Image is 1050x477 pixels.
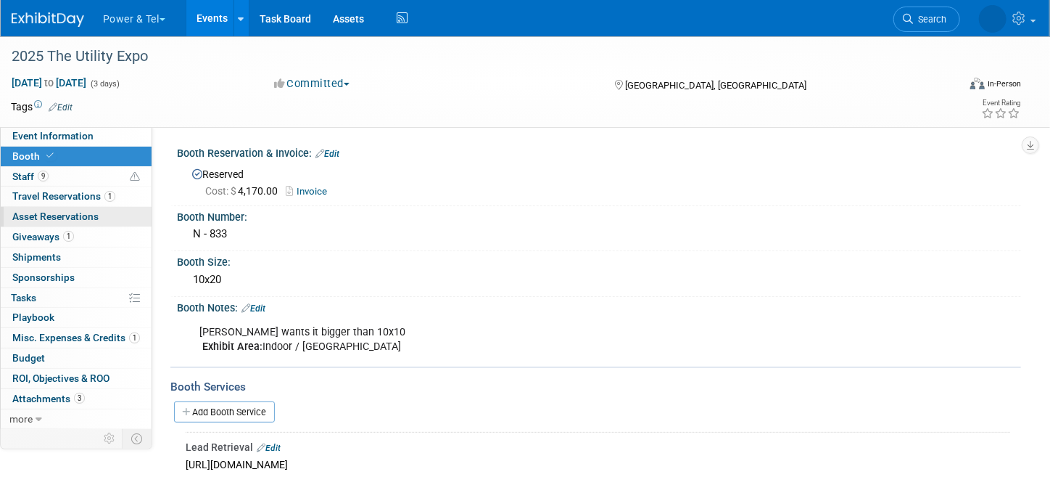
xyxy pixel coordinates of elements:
[177,206,1021,224] div: Booth Number:
[12,352,45,364] span: Budget
[1,369,152,388] a: ROI, Objectives & ROO
[11,99,73,114] td: Tags
[987,78,1021,89] div: In-Person
[1,187,152,206] a: Travel Reservations1
[186,440,1010,454] div: Lead Retrieval
[625,80,806,91] span: [GEOGRAPHIC_DATA], [GEOGRAPHIC_DATA]
[257,443,281,453] a: Edit
[1,268,152,288] a: Sponsorships
[186,454,1010,474] div: [URL][DOMAIN_NAME]
[205,185,238,197] span: Cost: $
[7,44,935,70] div: 2025 The Utility Expo
[123,429,152,448] td: Toggle Event Tabs
[74,393,85,404] span: 3
[63,231,74,242] span: 1
[1,207,152,227] a: Asset Reservations
[129,333,140,343] span: 1
[46,152,54,160] i: Booth reservation complete
[12,393,85,404] span: Attachments
[1,126,152,146] a: Event Information
[12,272,75,283] span: Sponsorships
[49,102,73,113] a: Edit
[315,149,339,159] a: Edit
[12,211,99,222] span: Asset Reservations
[1,227,152,247] a: Giveaways1
[188,223,1010,245] div: N - 833
[12,12,84,27] img: ExhibitDay
[177,297,1021,316] div: Booth Notes:
[11,76,87,89] span: [DATE] [DATE]
[12,231,74,242] span: Giveaways
[205,185,284,197] span: 4,170.00
[188,269,1010,291] div: 10x20
[12,372,109,384] span: ROI, Objectives & ROO
[1,248,152,267] a: Shipments
[979,5,1006,33] img: Melissa Seibring
[11,292,36,303] span: Tasks
[913,14,946,25] span: Search
[1,288,152,308] a: Tasks
[241,303,265,314] a: Edit
[189,318,859,362] div: [PERSON_NAME] wants it bigger than 10x10 Indoor / [GEOGRAPHIC_DATA]
[9,413,33,425] span: more
[1,409,152,429] a: more
[42,77,56,89] span: to
[970,78,985,89] img: Format-Inperson.png
[202,341,262,353] b: Exhibit Area:
[188,163,1010,199] div: Reserved
[12,150,57,162] span: Booth
[12,190,115,202] span: Travel Reservations
[12,332,140,343] span: Misc. Expenses & Credits
[1,348,152,368] a: Budget
[893,7,960,32] a: Search
[38,171,49,182] span: 9
[1,389,152,409] a: Attachments3
[1,167,152,187] a: Staff9
[1,147,152,166] a: Booth
[286,186,334,197] a: Invoice
[170,379,1021,395] div: Booth Services
[981,99,1020,107] div: Event Rating
[12,130,94,142] span: Event Information
[177,142,1021,161] div: Booth Reservation & Invoice:
[97,429,123,448] td: Personalize Event Tab Strip
[12,171,49,182] span: Staff
[12,251,61,263] span: Shipments
[1,328,152,348] a: Misc. Expenses & Credits1
[269,76,355,91] button: Committed
[1,308,152,327] a: Playbook
[104,191,115,202] span: 1
[130,171,140,184] span: Potential Scheduling Conflict -- at least one attendee is tagged in another overlapping event.
[89,79,120,89] span: (3 days)
[177,251,1021,269] div: Booth Size:
[174,401,275,423] a: Add Booth Service
[12,311,54,323] span: Playbook
[871,76,1021,97] div: Event Format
